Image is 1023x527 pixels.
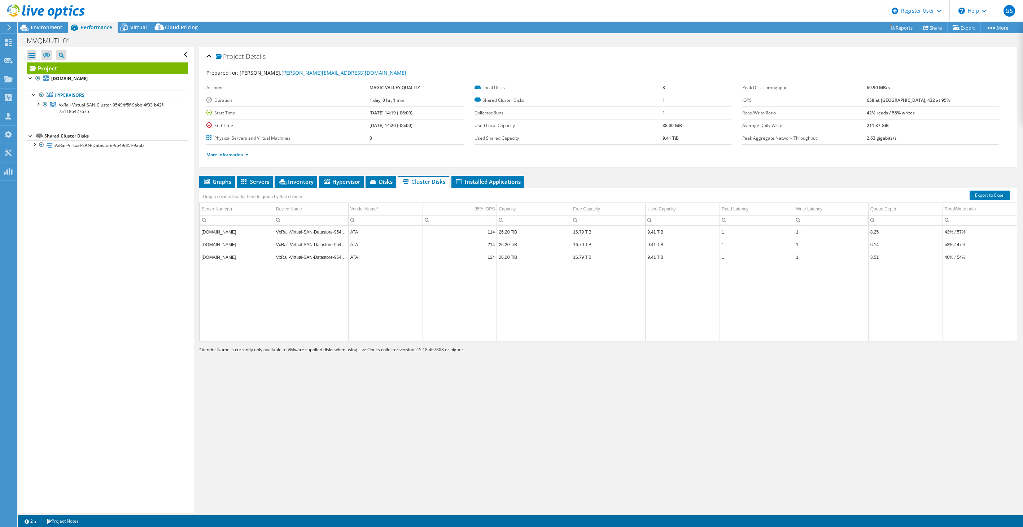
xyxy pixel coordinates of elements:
[348,238,423,251] td: Column Vendor Name*, Value ATA
[646,203,720,215] td: Used Capacity Column
[276,205,302,213] div: Device Name
[958,8,965,14] svg: \n
[794,203,868,215] td: Write Latency Column
[646,215,720,225] td: Column Used Capacity, Filter cell
[980,22,1014,33] a: More
[742,109,867,117] label: Read/Write Ratio
[240,69,406,76] span: [PERSON_NAME],
[497,215,571,225] td: Column Capacity, Filter cell
[423,251,497,263] td: Column 95% IOPS, Value 124
[274,215,348,225] td: Column Device Name, Filter cell
[868,226,943,238] td: Column Queue Depth, Value 8.25
[348,215,423,225] td: Column Vendor Name*, Filter cell
[497,251,571,263] td: Column Capacity, Value 26.20 TiB
[206,152,249,158] a: More Information
[27,91,188,100] a: Hypervisors
[720,203,794,215] td: Read Latency Column
[742,122,867,129] label: Average Daily Write
[370,110,412,116] b: [DATE] 14:19 (-06:00)
[742,84,867,91] label: Peak Disk Throughput
[41,517,84,526] a: Project Notes
[216,53,244,60] span: Project
[246,52,266,61] span: Details
[720,251,794,263] td: Column Read Latency, Value 1
[274,238,348,251] td: Column Device Name, Value VxRail-Virtual-SAN-Datastore-9549df5f-9abb
[281,69,406,76] a: [PERSON_NAME][EMAIL_ADDRESS][DOMAIN_NAME]
[867,110,915,116] b: 42% reads / 58% writes
[497,203,571,215] td: Capacity Column
[943,238,1017,251] td: Column Read/Write ratio, Value 53% / 47%
[884,22,918,33] a: Reports
[867,122,889,129] b: 211.37 GiB
[663,84,665,91] b: 3
[44,132,188,140] div: Shared Cluster Disks
[663,97,665,103] b: 1
[274,203,348,215] td: Device Name Column
[423,226,497,238] td: Column 95% IOPS, Value 114
[274,251,348,263] td: Column Device Name, Value VxRail-Virtual-SAN-Datastore-9549df5f-9abb
[423,215,497,225] td: Column 95% IOPS, Filter cell
[200,215,274,225] td: Column Server Name(s), Filter cell
[943,203,1017,215] td: Read/Write ratio Column
[868,215,943,225] td: Column Queue Depth, Filter cell
[870,205,896,213] div: Queue Depth
[27,100,188,116] a: VxRail-Virtual-SAN-Cluster-9549df5f-9abb-4f03-b42f-7a1186427675
[663,110,665,116] b: 1
[206,84,370,91] label: Account
[794,238,868,251] td: Column Write Latency, Value 1
[868,251,943,263] td: Column Queue Depth, Value 3.51
[571,215,646,225] td: Column Free Capacity, Filter cell
[646,238,720,251] td: Column Used Capacity, Value 9.41 TiB
[348,226,423,238] td: Column Vendor Name*, Value ATA
[867,135,897,141] b: 2.63 gigabits/s
[274,226,348,238] td: Column Device Name, Value VxRail-Virtual-SAN-Datastore-9549df5f-9abb
[867,84,890,91] b: 69.90 MB/s
[943,226,1017,238] td: Column Read/Write ratio, Value 43% / 57%
[573,205,600,213] div: Free Capacity
[130,24,147,31] span: Virtual
[943,215,1017,225] td: Column Read/Write ratio, Filter cell
[370,122,412,129] b: [DATE] 14:20 (-06:00)
[742,135,867,142] label: Peak Aggregate Network Throughput
[918,22,948,33] a: Share
[794,251,868,263] td: Column Write Latency, Value 1
[742,97,867,104] label: IOPS
[475,122,663,129] label: Used Local Capacity
[51,75,88,82] b: [DOMAIN_NAME]
[646,226,720,238] td: Column Used Capacity, Value 9.41 TiB
[201,205,232,213] div: Server Name(s)
[27,62,188,74] a: Project
[348,251,423,263] td: Column Vendor Name*, Value ATA
[201,192,304,202] div: Drag a column header here to group by that column
[200,226,274,238] td: Column Server Name(s), Value mvqmesxi03.mvqmp.com
[647,205,676,213] div: Used Capacity
[720,226,794,238] td: Column Read Latency, Value 1
[663,122,682,129] b: 38.00 GiB
[945,205,976,213] div: Read/Write ratio
[369,178,393,185] span: Disks
[571,251,646,263] td: Column Free Capacity, Value 16.79 TiB
[348,203,423,215] td: Vendor Name* Column
[646,251,720,263] td: Column Used Capacity, Value 9.41 TiB
[720,215,794,225] td: Column Read Latency, Filter cell
[867,97,950,103] b: 658 at [GEOGRAPHIC_DATA], 432 at 95%
[722,205,748,213] div: Read Latency
[370,135,372,141] b: 3
[402,178,445,185] span: Cluster Disks
[59,102,165,114] span: VxRail-Virtual-SAN-Cluster-9549df5f-9abb-4f03-b42f-7a1186427675
[202,347,464,353] span: Vendor Name is currently only available to VMware supplied disks when using Live Optics collector...
[206,97,370,104] label: Duration
[206,135,370,142] label: Physical Servers and Virtual Machines
[80,24,112,31] span: Performance
[200,238,274,251] td: Column Server Name(s), Value mvqmesxi01.mvqmp.com
[475,109,663,117] label: Collector Runs
[423,203,497,215] td: 95% IOPS Column
[1004,5,1015,17] span: GS
[475,135,663,142] label: Used Shared Capacity
[200,251,274,263] td: Column Server Name(s), Value mvqmesxi02.mvqmp.com
[497,238,571,251] td: Column Capacity, Value 26.20 TiB
[475,205,495,213] div: 95% IOPS
[868,203,943,215] td: Queue Depth Column
[19,517,42,526] a: 2
[571,226,646,238] td: Column Free Capacity, Value 16.79 TiB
